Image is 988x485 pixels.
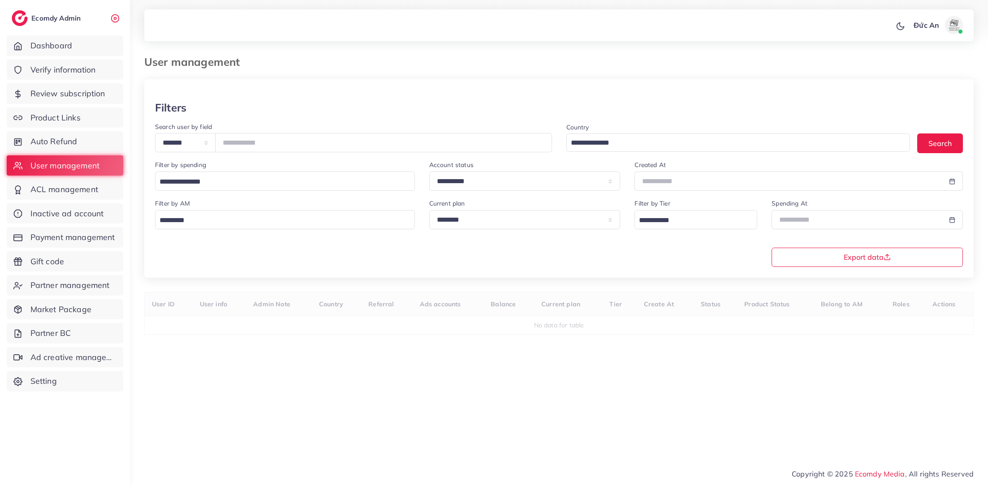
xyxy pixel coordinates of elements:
[155,160,206,169] label: Filter by spending
[917,133,963,153] button: Search
[7,299,123,320] a: Market Package
[772,248,963,267] button: Export data
[905,468,974,479] span: , All rights Reserved
[12,10,83,26] a: logoEcomdy Admin
[844,253,891,261] span: Export data
[7,251,123,272] a: Gift code
[30,304,91,315] span: Market Package
[30,352,116,363] span: Ad creative management
[914,20,939,30] p: Đức An
[30,136,78,147] span: Auto Refund
[7,347,123,368] a: Ad creative management
[855,469,905,478] a: Ecomdy Media
[7,83,123,104] a: Review subscription
[30,232,115,243] span: Payment management
[156,175,403,189] input: Search for option
[634,210,757,229] div: Search for option
[155,122,212,131] label: Search user by field
[7,131,123,152] a: Auto Refund
[772,199,807,208] label: Spending At
[30,327,71,339] span: Partner BC
[144,56,247,69] h3: User management
[7,227,123,248] a: Payment management
[30,208,104,219] span: Inactive ad account
[566,123,589,132] label: Country
[634,199,670,208] label: Filter by Tier
[155,172,415,191] div: Search for option
[30,112,81,124] span: Product Links
[7,203,123,224] a: Inactive ad account
[12,10,28,26] img: logo
[429,160,474,169] label: Account status
[7,107,123,128] a: Product Links
[7,323,123,343] a: Partner BC
[30,64,96,76] span: Verify information
[792,468,974,479] span: Copyright © 2025
[30,184,98,195] span: ACL management
[7,371,123,391] a: Setting
[7,60,123,80] a: Verify information
[30,256,64,267] span: Gift code
[7,155,123,176] a: User management
[909,16,966,34] a: Đức Anavatar
[7,35,123,56] a: Dashboard
[566,133,910,152] div: Search for option
[155,101,186,114] h3: Filters
[31,14,83,22] h2: Ecomdy Admin
[30,375,57,387] span: Setting
[634,160,666,169] label: Created At
[155,210,415,229] div: Search for option
[945,16,963,34] img: avatar
[7,275,123,296] a: Partner management
[30,279,110,291] span: Partner management
[7,179,123,200] a: ACL management
[30,88,105,99] span: Review subscription
[156,214,403,227] input: Search for option
[636,214,746,227] input: Search for option
[155,199,190,208] label: Filter by AM
[429,199,465,208] label: Current plan
[30,160,99,172] span: User management
[568,136,899,150] input: Search for option
[30,40,72,52] span: Dashboard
